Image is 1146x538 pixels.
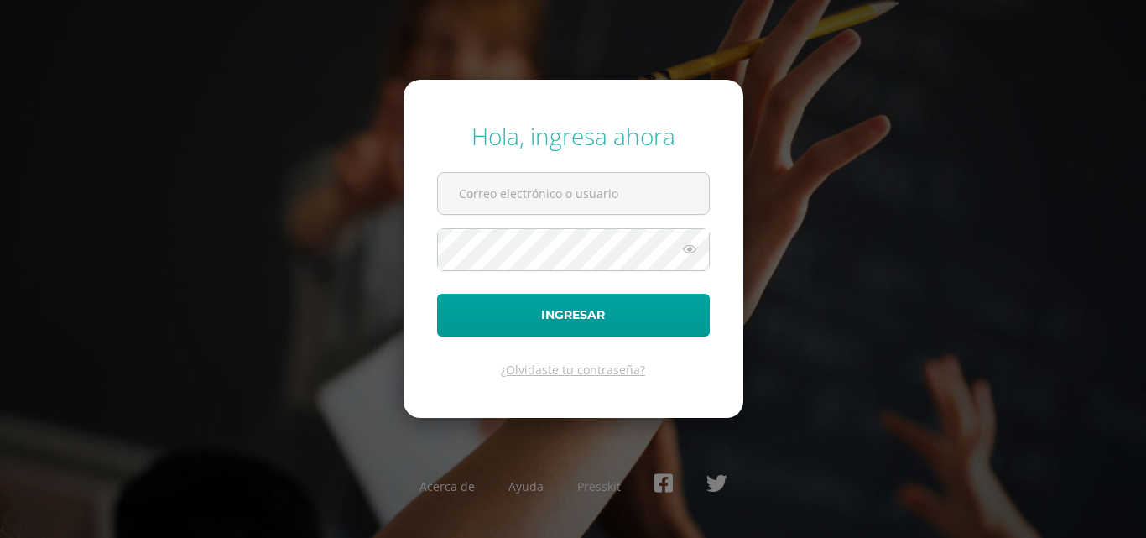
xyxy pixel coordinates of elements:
[438,173,709,214] input: Correo electrónico o usuario
[577,478,621,494] a: Presskit
[437,120,710,152] div: Hola, ingresa ahora
[437,294,710,337] button: Ingresar
[419,478,475,494] a: Acerca de
[501,362,645,378] a: ¿Olvidaste tu contraseña?
[508,478,544,494] a: Ayuda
